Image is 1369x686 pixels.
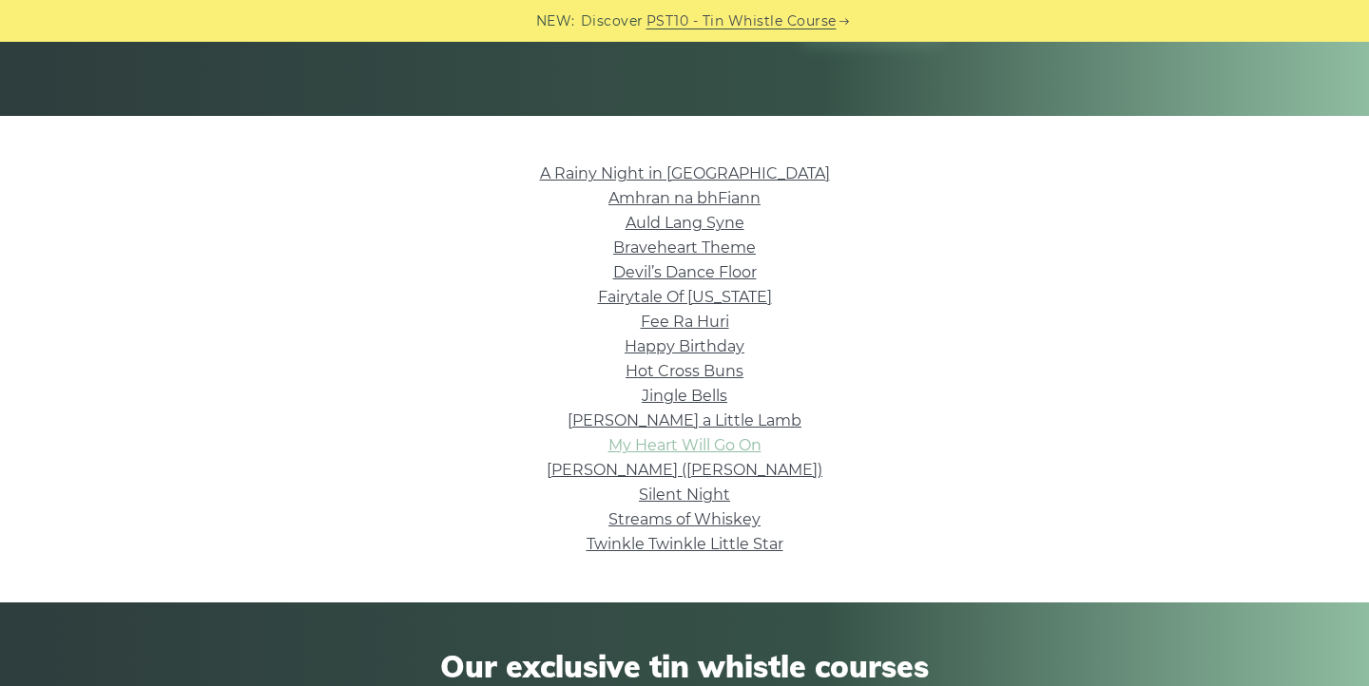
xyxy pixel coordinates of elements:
a: My Heart Will Go On [608,436,762,454]
span: Our exclusive tin whistle courses [148,648,1221,684]
a: Braveheart Theme [613,238,756,257]
a: Jingle Bells [642,387,727,405]
a: Fee Ra Huri [641,313,729,331]
a: [PERSON_NAME] ([PERSON_NAME]) [547,461,822,479]
a: PST10 - Tin Whistle Course [646,10,837,32]
a: Hot Cross Buns [626,362,743,380]
a: [PERSON_NAME] a Little Lamb [568,411,801,429]
a: Devil’s Dance Floor [613,263,757,281]
a: Fairytale Of [US_STATE] [598,288,772,306]
a: Auld Lang Syne [626,214,744,232]
span: Discover [581,10,644,32]
a: A Rainy Night in [GEOGRAPHIC_DATA] [540,164,830,182]
a: Streams of Whiskey [608,510,761,528]
a: Twinkle Twinkle Little Star [587,535,783,553]
a: Amhran na bhFiann [608,189,761,207]
span: NEW: [536,10,575,32]
a: Silent Night [639,486,730,504]
a: Happy Birthday [625,337,744,355]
